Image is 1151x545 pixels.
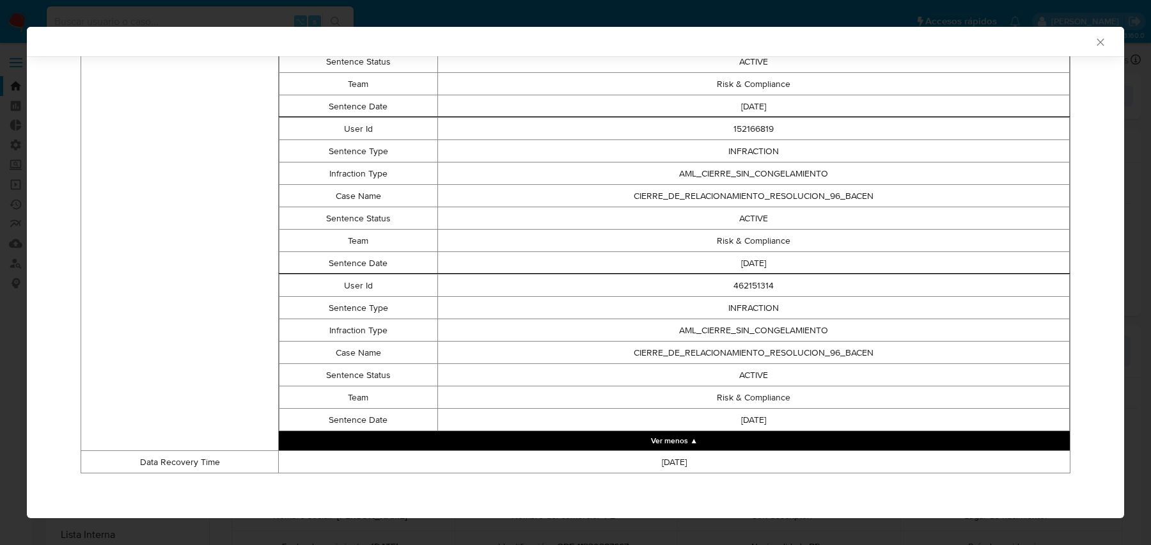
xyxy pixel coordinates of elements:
[27,27,1124,518] div: closure-recommendation-modal
[279,319,437,342] td: Infraction Type
[437,118,1070,140] td: 152166819
[279,431,1070,450] button: Collapse array
[279,364,437,386] td: Sentence Status
[279,51,437,73] td: Sentence Status
[279,118,437,140] td: User Id
[1094,36,1106,47] button: Cerrar ventana
[437,230,1070,252] td: Risk & Compliance
[437,140,1070,162] td: INFRACTION
[279,252,437,274] td: Sentence Date
[437,319,1070,342] td: AML_CIERRE_SIN_CONGELAMIENTO
[437,73,1070,95] td: Risk & Compliance
[437,207,1070,230] td: ACTIVE
[279,297,437,319] td: Sentence Type
[279,162,437,185] td: Infraction Type
[437,95,1070,118] td: [DATE]
[279,95,437,118] td: Sentence Date
[437,162,1070,185] td: AML_CIERRE_SIN_CONGELAMIENTO
[279,73,437,95] td: Team
[437,51,1070,73] td: ACTIVE
[437,342,1070,364] td: CIERRE_DE_RELACIONAMIENTO_RESOLUCION_96_BACEN
[279,409,437,431] td: Sentence Date
[437,185,1070,207] td: CIERRE_DE_RELACIONAMIENTO_RESOLUCION_96_BACEN
[437,297,1070,319] td: INFRACTION
[279,230,437,252] td: Team
[279,451,1070,473] td: [DATE]
[437,252,1070,274] td: [DATE]
[437,386,1070,409] td: Risk & Compliance
[279,140,437,162] td: Sentence Type
[279,185,437,207] td: Case Name
[81,451,279,473] td: Data Recovery Time
[437,409,1070,431] td: [DATE]
[437,274,1070,297] td: 462151314
[279,386,437,409] td: Team
[279,274,437,297] td: User Id
[279,342,437,364] td: Case Name
[279,207,437,230] td: Sentence Status
[437,364,1070,386] td: ACTIVE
